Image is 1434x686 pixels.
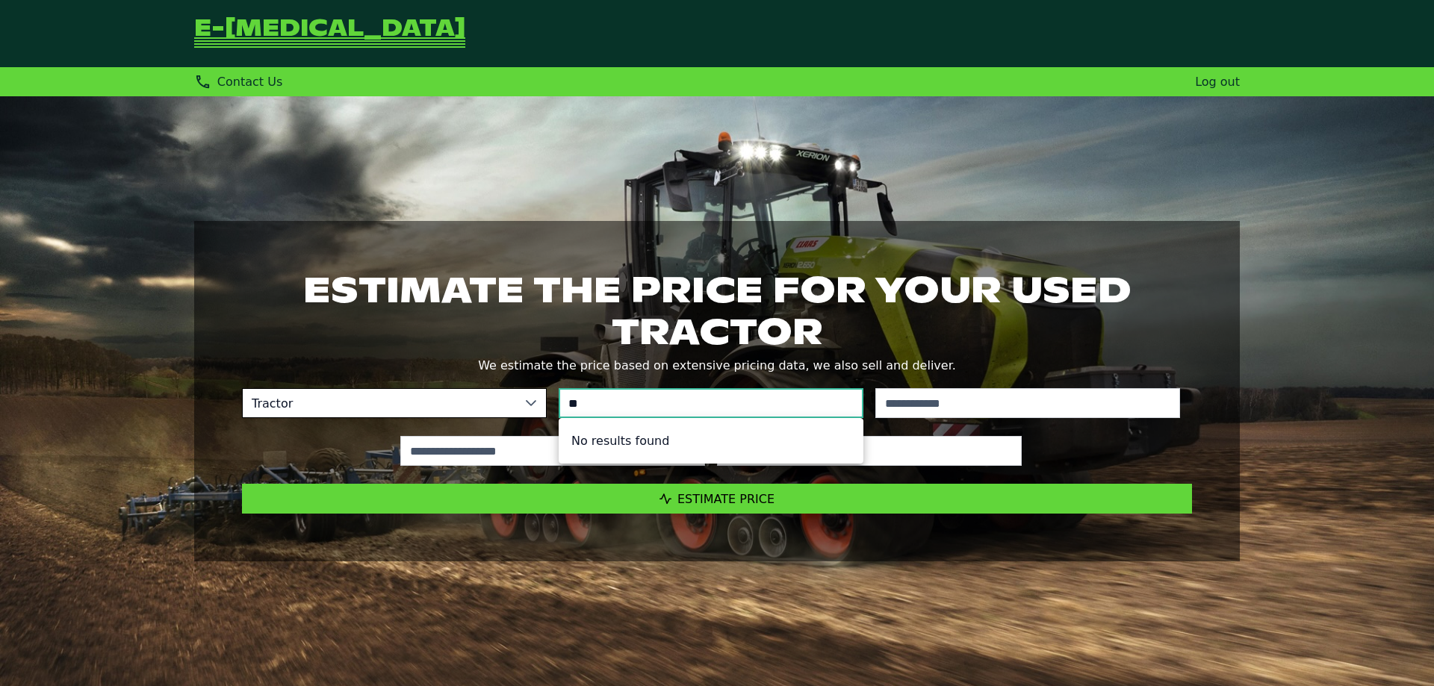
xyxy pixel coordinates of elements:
[194,73,282,90] div: Contact Us
[194,18,465,49] a: Go Back to Homepage
[242,269,1192,352] h1: Estimate the price for your used tractor
[1195,75,1240,89] a: Log out
[217,75,282,89] span: Contact Us
[242,355,1192,376] p: We estimate the price based on extensive pricing data, we also sell and deliver.
[559,425,863,457] li: No results found
[677,492,775,506] span: Estimate Price
[243,389,516,417] span: Tractor
[559,419,863,463] ul: Option List
[242,484,1192,514] button: Estimate Price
